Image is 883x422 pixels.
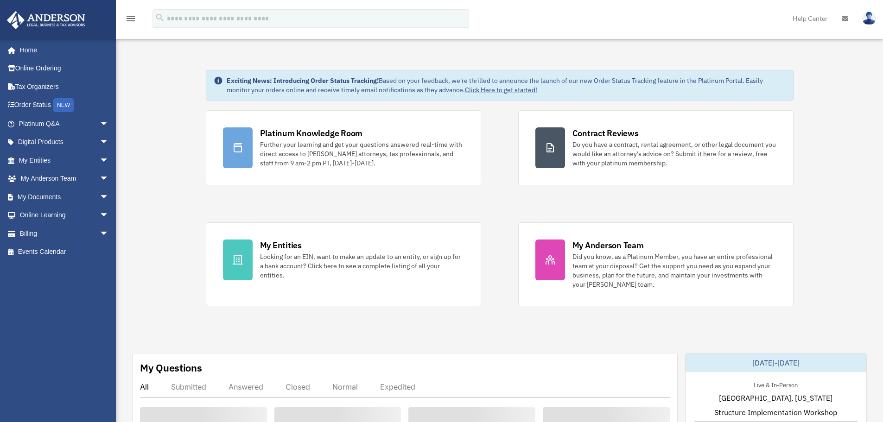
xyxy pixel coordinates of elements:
a: My Entities Looking for an EIN, want to make an update to an entity, or sign up for a bank accoun... [206,222,481,306]
div: Contract Reviews [572,127,639,139]
a: Tax Organizers [6,77,123,96]
a: Online Ordering [6,59,123,78]
div: All [140,382,149,391]
a: My Entitiesarrow_drop_down [6,151,123,170]
a: Online Learningarrow_drop_down [6,206,123,225]
a: Digital Productsarrow_drop_down [6,133,123,151]
a: My Anderson Teamarrow_drop_down [6,170,123,188]
a: menu [125,16,136,24]
a: Events Calendar [6,243,123,261]
span: arrow_drop_down [100,206,118,225]
div: Platinum Knowledge Room [260,127,363,139]
div: Answered [229,382,263,391]
a: Billingarrow_drop_down [6,224,123,243]
span: arrow_drop_down [100,188,118,207]
strong: Exciting News: Introducing Order Status Tracking! [227,76,379,85]
a: Click Here to get started! [465,86,537,94]
a: My Anderson Team Did you know, as a Platinum Member, you have an entire professional team at your... [518,222,794,306]
a: Platinum Knowledge Room Further your learning and get your questions answered real-time with dire... [206,110,481,185]
i: menu [125,13,136,24]
div: Based on your feedback, we're thrilled to announce the launch of our new Order Status Tracking fe... [227,76,786,94]
span: [GEOGRAPHIC_DATA], [US_STATE] [719,392,832,403]
span: arrow_drop_down [100,224,118,243]
a: Home [6,41,118,59]
div: Live & In-Person [746,379,805,389]
div: Submitted [171,382,206,391]
div: My Entities [260,239,302,251]
a: Order StatusNEW [6,96,123,115]
div: Did you know, as a Platinum Member, you have an entire professional team at your disposal? Get th... [572,252,776,289]
div: NEW [53,98,74,112]
div: Looking for an EIN, want to make an update to an entity, or sign up for a bank account? Click her... [260,252,464,280]
a: My Documentsarrow_drop_down [6,188,123,206]
div: Expedited [380,382,415,391]
div: Normal [332,382,358,391]
div: Further your learning and get your questions answered real-time with direct access to [PERSON_NAM... [260,140,464,168]
a: Platinum Q&Aarrow_drop_down [6,114,123,133]
img: Anderson Advisors Platinum Portal [4,11,88,29]
a: Contract Reviews Do you have a contract, rental agreement, or other legal document you would like... [518,110,794,185]
div: My Questions [140,361,202,375]
span: arrow_drop_down [100,170,118,189]
div: [DATE]-[DATE] [686,353,866,372]
span: Structure Implementation Workshop [714,407,837,418]
span: arrow_drop_down [100,114,118,133]
div: My Anderson Team [572,239,644,251]
span: arrow_drop_down [100,133,118,152]
img: User Pic [862,12,876,25]
div: Do you have a contract, rental agreement, or other legal document you would like an attorney's ad... [572,140,776,168]
span: arrow_drop_down [100,151,118,170]
div: Closed [286,382,310,391]
i: search [155,13,165,23]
